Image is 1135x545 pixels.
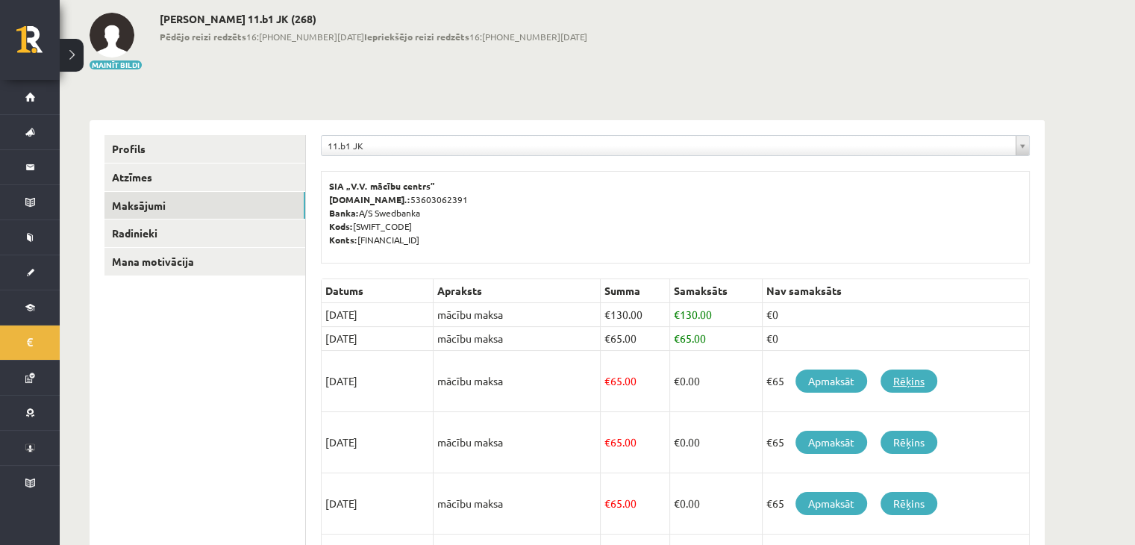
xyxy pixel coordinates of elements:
span: € [674,374,680,387]
td: €65 [762,473,1029,535]
a: Apmaksāt [795,492,867,515]
span: € [674,435,680,449]
a: Apmaksāt [795,370,867,393]
span: 11.b1 JK [328,136,1010,155]
td: 0.00 [669,412,762,473]
th: Apraksts [434,279,601,303]
td: 65.00 [601,327,670,351]
span: € [674,331,680,345]
span: € [674,308,680,321]
a: Radinieki [104,219,305,247]
td: 0.00 [669,351,762,412]
b: Banka: [329,207,359,219]
img: Laura Deksne [90,13,134,57]
td: €65 [762,412,1029,473]
td: €0 [762,303,1029,327]
td: mācību maksa [434,351,601,412]
span: € [604,331,610,345]
span: € [604,374,610,387]
span: € [674,496,680,510]
th: Samaksāts [669,279,762,303]
p: 53603062391 A/S Swedbanka [SWIFT_CODE] [FINANCIAL_ID] [329,179,1022,246]
span: 16:[PHONE_NUMBER][DATE] 16:[PHONE_NUMBER][DATE] [160,30,587,43]
a: Mana motivācija [104,248,305,275]
th: Summa [601,279,670,303]
td: [DATE] [322,303,434,327]
b: Pēdējo reizi redzēts [160,31,246,43]
th: Nav samaksāts [762,279,1029,303]
td: mācību maksa [434,473,601,535]
a: Profils [104,135,305,163]
td: [DATE] [322,473,434,535]
td: €65 [762,351,1029,412]
a: Rīgas 1. Tālmācības vidusskola [16,26,60,63]
th: Datums [322,279,434,303]
td: 130.00 [669,303,762,327]
b: [DOMAIN_NAME].: [329,193,410,205]
td: €0 [762,327,1029,351]
a: Maksājumi [104,192,305,219]
td: 130.00 [601,303,670,327]
b: Kods: [329,220,353,232]
td: 65.00 [669,327,762,351]
a: 11.b1 JK [322,136,1029,155]
a: Apmaksāt [795,431,867,454]
a: Rēķins [881,431,937,454]
td: mācību maksa [434,327,601,351]
a: Rēķins [881,492,937,515]
b: Konts: [329,234,357,246]
b: SIA „V.V. mācību centrs” [329,180,436,192]
td: 65.00 [601,412,670,473]
b: Iepriekšējo reizi redzēts [364,31,469,43]
td: [DATE] [322,412,434,473]
a: Atzīmes [104,163,305,191]
td: 0.00 [669,473,762,535]
td: mācību maksa [434,303,601,327]
span: € [604,496,610,510]
span: € [604,435,610,449]
button: Mainīt bildi [90,60,142,69]
td: mācību maksa [434,412,601,473]
td: [DATE] [322,351,434,412]
h2: [PERSON_NAME] 11.b1 JK (268) [160,13,587,25]
a: Rēķins [881,370,937,393]
span: € [604,308,610,321]
td: 65.00 [601,473,670,535]
td: 65.00 [601,351,670,412]
td: [DATE] [322,327,434,351]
